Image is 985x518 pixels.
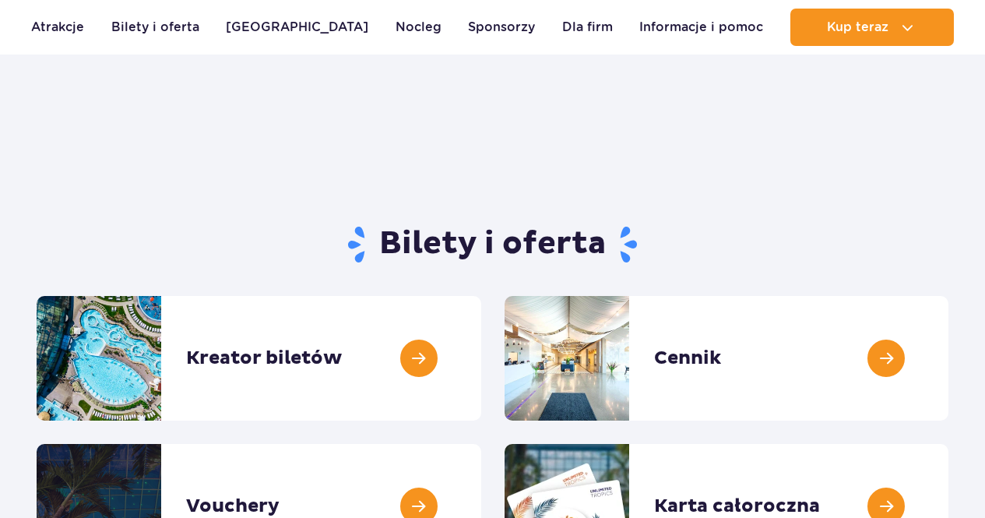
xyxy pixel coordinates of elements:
a: Sponsorzy [468,9,535,46]
a: [GEOGRAPHIC_DATA] [226,9,368,46]
a: Atrakcje [31,9,84,46]
a: Informacje i pomoc [639,9,763,46]
a: Dla firm [562,9,613,46]
a: Bilety i oferta [111,9,199,46]
h1: Bilety i oferta [37,224,948,265]
span: Kup teraz [827,20,888,34]
button: Kup teraz [790,9,954,46]
a: Nocleg [396,9,441,46]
